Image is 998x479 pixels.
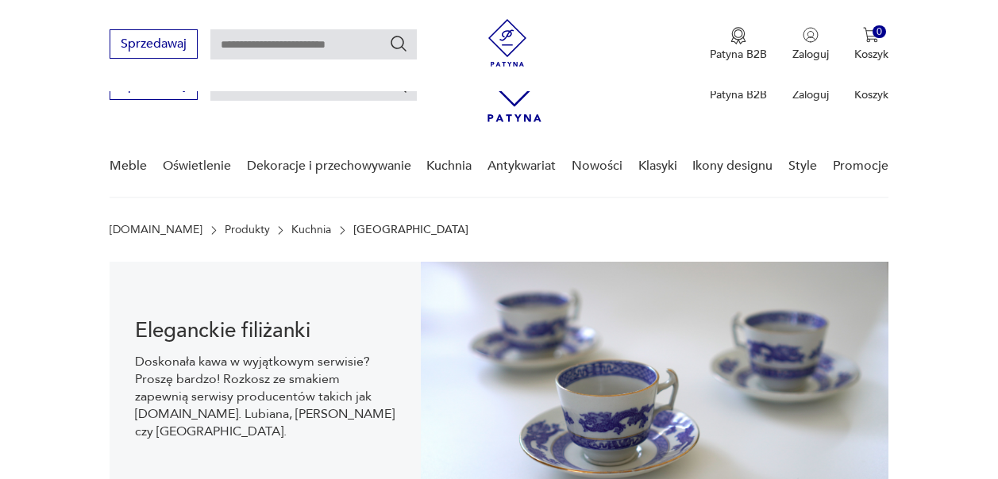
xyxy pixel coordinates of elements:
a: Oświetlenie [163,136,231,197]
p: Zaloguj [792,87,829,102]
p: [GEOGRAPHIC_DATA] [353,224,468,236]
a: Kuchnia [426,136,472,197]
a: Nowości [572,136,622,197]
p: Koszyk [854,87,888,102]
button: Zaloguj [792,27,829,62]
a: Promocje [833,136,888,197]
img: Ikona koszyka [863,27,879,43]
button: Szukaj [389,34,408,53]
img: Ikona medalu [730,27,746,44]
a: Antykwariat [487,136,556,197]
p: Zaloguj [792,47,829,62]
a: Ikony designu [692,136,773,197]
a: Dekoracje i przechowywanie [247,136,411,197]
a: [DOMAIN_NAME] [110,224,202,236]
button: Patyna B2B [710,27,767,62]
a: Kuchnia [291,224,331,236]
button: 0Koszyk [854,27,888,62]
h1: Eleganckie filiżanki [135,321,395,340]
a: Sprzedawaj [110,81,198,92]
a: Ikona medaluPatyna B2B [710,27,767,62]
div: 0 [873,25,886,39]
img: Patyna - sklep z meblami i dekoracjami vintage [484,19,531,67]
button: Sprzedawaj [110,29,198,59]
p: Koszyk [854,47,888,62]
a: Klasyki [638,136,677,197]
p: Doskonała kawa w wyjątkowym serwisie? Proszę bardzo! Rozkosz ze smakiem zapewnią serwisy producen... [135,353,395,440]
a: Produkty [225,224,270,236]
a: Sprzedawaj [110,40,198,51]
a: Meble [110,136,147,197]
img: Ikonka użytkownika [803,27,819,43]
a: Style [788,136,817,197]
p: Patyna B2B [710,87,767,102]
p: Patyna B2B [710,47,767,62]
